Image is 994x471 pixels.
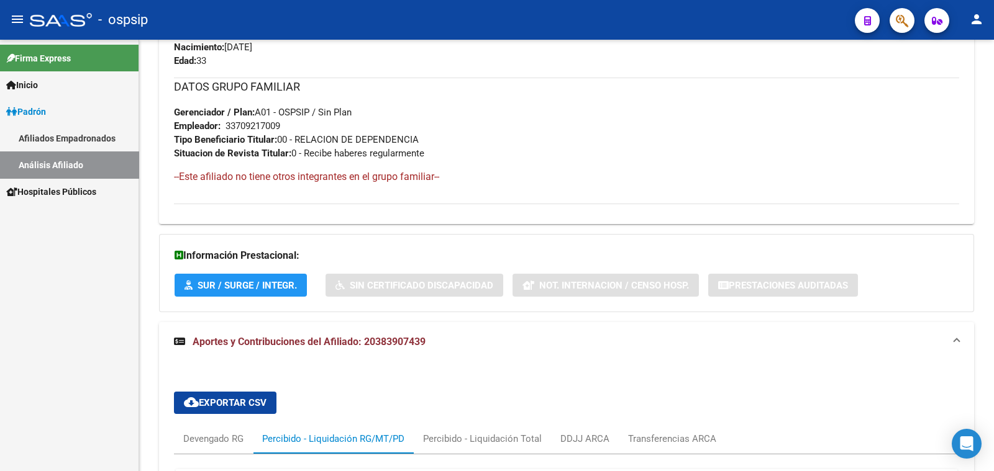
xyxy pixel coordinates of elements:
span: 33 [174,55,206,66]
button: Prestaciones Auditadas [708,274,858,297]
span: Inicio [6,78,38,92]
h3: Información Prestacional: [175,247,959,264]
strong: Gerenciador / Plan: [174,107,255,118]
div: Transferencias ARCA [628,432,716,446]
span: Exportar CSV [184,397,267,408]
span: Aportes y Contribuciones del Afiliado: 20383907439 [193,336,426,348]
mat-icon: person [969,12,984,27]
div: DDJJ ARCA [560,432,609,446]
span: Prestaciones Auditadas [729,280,848,291]
div: Percibido - Liquidación Total [423,432,542,446]
div: Devengado RG [183,432,244,446]
div: Percibido - Liquidación RG/MT/PD [262,432,404,446]
span: A01 - OSPSIP / Sin Plan [174,107,352,118]
span: - ospsip [98,6,148,34]
mat-icon: menu [10,12,25,27]
mat-expansion-panel-header: Aportes y Contribuciones del Afiliado: 20383907439 [159,322,974,362]
span: [DATE] [174,42,252,53]
mat-icon: cloud_download [184,395,199,410]
span: Hospitales Públicos [6,185,96,199]
button: Sin Certificado Discapacidad [326,274,503,297]
strong: Tipo Beneficiario Titular: [174,134,277,145]
span: Not. Internacion / Censo Hosp. [539,280,689,291]
h3: DATOS GRUPO FAMILIAR [174,78,959,96]
span: 00 - RELACION DE DEPENDENCIA [174,134,419,145]
div: Open Intercom Messenger [952,429,982,459]
button: Exportar CSV [174,392,276,414]
div: 33709217009 [226,119,280,133]
strong: Edad: [174,55,196,66]
span: Firma Express [6,52,71,65]
strong: Empleador: [174,120,221,132]
strong: Nacimiento: [174,42,224,53]
button: SUR / SURGE / INTEGR. [175,274,307,297]
h4: --Este afiliado no tiene otros integrantes en el grupo familiar-- [174,170,959,184]
span: Padrón [6,105,46,119]
button: Not. Internacion / Censo Hosp. [513,274,699,297]
span: Sin Certificado Discapacidad [350,280,493,291]
span: 0 - Recibe haberes regularmente [174,148,424,159]
strong: Situacion de Revista Titular: [174,148,291,159]
span: SUR / SURGE / INTEGR. [198,280,297,291]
